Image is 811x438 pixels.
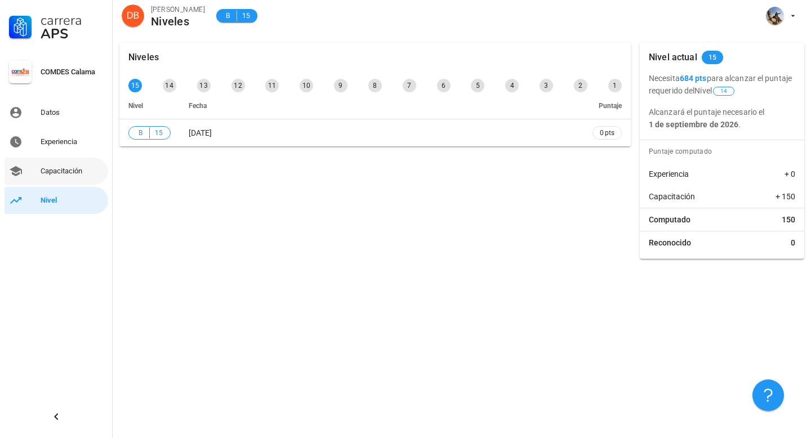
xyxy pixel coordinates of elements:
[41,137,104,146] div: Experiencia
[785,168,795,180] span: + 0
[574,79,587,92] div: 2
[122,5,144,27] div: avatar
[231,79,245,92] div: 12
[708,51,717,64] span: 15
[680,74,707,83] b: 684 pts
[766,7,784,25] div: avatar
[163,79,176,92] div: 14
[180,92,583,119] th: Fecha
[694,86,736,95] span: Nivel
[403,79,416,92] div: 7
[649,237,691,248] span: Reconocido
[437,79,451,92] div: 6
[471,79,484,92] div: 5
[154,127,163,138] span: 15
[189,102,207,110] span: Fecha
[41,27,104,41] div: APS
[41,167,104,176] div: Capacitación
[5,128,108,155] a: Experiencia
[128,43,159,72] div: Niveles
[649,191,695,202] span: Capacitación
[649,214,690,225] span: Computado
[128,79,142,92] div: 15
[505,79,519,92] div: 4
[197,79,211,92] div: 13
[151,4,205,15] div: [PERSON_NAME]
[41,196,104,205] div: Nivel
[136,127,145,138] span: B
[649,168,689,180] span: Experiencia
[599,102,622,110] span: Puntaje
[368,79,382,92] div: 8
[242,10,251,21] span: 15
[782,214,795,225] span: 150
[608,79,622,92] div: 1
[649,120,738,129] b: 1 de septiembre de 2026
[127,5,139,27] span: DB
[5,187,108,214] a: Nivel
[600,127,614,138] span: 0 pts
[119,92,180,119] th: Nivel
[649,43,697,72] div: Nivel actual
[649,72,795,97] p: Necesita para alcanzar el puntaje requerido del
[720,87,727,95] span: 14
[128,102,143,110] span: Nivel
[5,99,108,126] a: Datos
[41,14,104,27] div: Carrera
[644,140,804,163] div: Puntaje computado
[791,237,795,248] span: 0
[189,128,212,137] span: [DATE]
[649,106,795,131] p: Alcanzará el puntaje necesario el .
[151,15,205,28] div: Niveles
[334,79,347,92] div: 9
[540,79,553,92] div: 3
[5,158,108,185] a: Capacitación
[41,108,104,117] div: Datos
[41,68,104,77] div: COMDES Calama
[583,92,631,119] th: Puntaje
[265,79,279,92] div: 11
[776,191,795,202] span: + 150
[300,79,313,92] div: 10
[223,10,232,21] span: B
